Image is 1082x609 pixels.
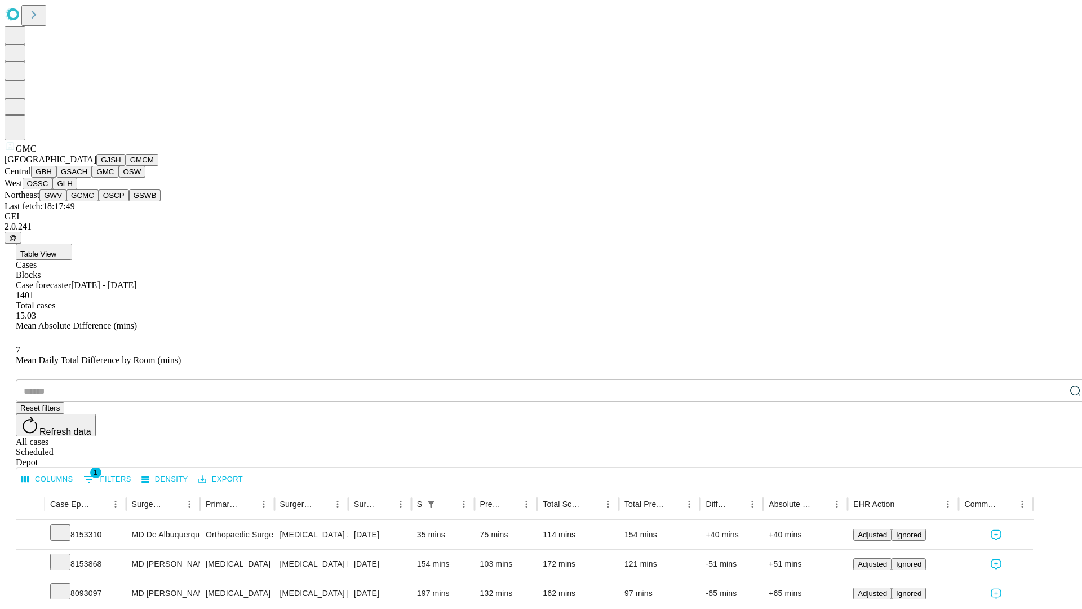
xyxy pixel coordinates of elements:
span: 15.03 [16,311,36,320]
button: Sort [240,496,256,512]
button: Sort [895,496,911,512]
button: Menu [456,496,472,512]
button: Sort [813,496,829,512]
span: Ignored [896,560,921,568]
button: Menu [600,496,616,512]
button: Menu [681,496,697,512]
div: MD [PERSON_NAME] [PERSON_NAME] Md [132,550,194,579]
div: 121 mins [624,550,695,579]
div: 8093097 [50,579,121,608]
div: [MEDICAL_DATA] DIAGNOSTIC [280,550,343,579]
button: Reset filters [16,402,64,414]
button: GSWB [129,189,161,201]
button: Adjusted [853,558,892,570]
button: Menu [940,496,956,512]
div: +51 mins [769,550,842,579]
span: Reset filters [20,404,60,412]
div: [DATE] [354,550,406,579]
button: Ignored [892,558,926,570]
div: [MEDICAL_DATA] SKIN [MEDICAL_DATA] MUSCLE AND BONE [280,520,343,549]
div: MD [PERSON_NAME] [132,579,194,608]
button: GWV [39,189,66,201]
span: Total cases [16,301,55,310]
button: Show filters [423,496,439,512]
span: Ignored [896,589,921,598]
button: Menu [256,496,272,512]
div: [MEDICAL_DATA] [MEDICAL_DATA] [280,579,343,608]
button: Table View [16,244,72,260]
span: Adjusted [858,589,887,598]
span: 1 [90,467,101,478]
span: West [5,178,23,188]
div: 114 mins [543,520,613,549]
button: Sort [92,496,108,512]
div: 97 mins [624,579,695,608]
div: 1 active filter [423,496,439,512]
div: +40 mins [706,520,757,549]
span: Adjusted [858,531,887,539]
button: Adjusted [853,529,892,541]
div: Surgery Name [280,500,313,509]
button: @ [5,232,21,244]
div: Primary Service [206,500,238,509]
div: Total Scheduled Duration [543,500,583,509]
div: Scheduled In Room Duration [417,500,422,509]
span: Last fetch: 18:17:49 [5,201,75,211]
span: Northeast [5,190,39,200]
button: Sort [666,496,681,512]
div: Comments [964,500,997,509]
button: Menu [1014,496,1030,512]
div: Absolute Difference [769,500,812,509]
div: [DATE] [354,520,406,549]
button: Ignored [892,529,926,541]
div: 8153868 [50,550,121,579]
button: Ignored [892,588,926,599]
button: Sort [503,496,518,512]
button: GLH [52,178,77,189]
button: OSSC [23,178,53,189]
span: Adjusted [858,560,887,568]
button: Menu [829,496,845,512]
button: Menu [744,496,760,512]
span: [DATE] - [DATE] [71,280,136,290]
span: 1401 [16,290,34,300]
button: Sort [999,496,1014,512]
div: Surgery Date [354,500,376,509]
span: 7 [16,345,20,355]
div: 2.0.241 [5,222,1077,232]
button: Menu [518,496,534,512]
div: Total Predicted Duration [624,500,665,509]
button: Sort [584,496,600,512]
button: GBH [31,166,56,178]
button: GCMC [66,189,99,201]
div: 103 mins [480,550,532,579]
span: Central [5,166,31,176]
div: -51 mins [706,550,757,579]
div: 172 mins [543,550,613,579]
button: Select columns [19,471,76,488]
div: 162 mins [543,579,613,608]
span: @ [9,233,17,242]
span: Mean Absolute Difference (mins) [16,321,137,330]
button: Menu [108,496,123,512]
div: 75 mins [480,520,532,549]
button: Expand [22,555,39,575]
button: GMCM [126,154,158,166]
button: Adjusted [853,588,892,599]
button: GSACH [56,166,92,178]
span: Mean Daily Total Difference by Room (mins) [16,355,181,365]
button: Menu [393,496,409,512]
div: [MEDICAL_DATA] [206,550,268,579]
span: Table View [20,250,56,258]
button: OSW [119,166,146,178]
div: Orthopaedic Surgery [206,520,268,549]
button: Menu [181,496,197,512]
button: Export [196,471,246,488]
button: GMC [92,166,118,178]
div: [DATE] [354,579,406,608]
div: 154 mins [624,520,695,549]
span: Ignored [896,531,921,539]
button: Density [139,471,191,488]
div: 132 mins [480,579,532,608]
button: Expand [22,526,39,545]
